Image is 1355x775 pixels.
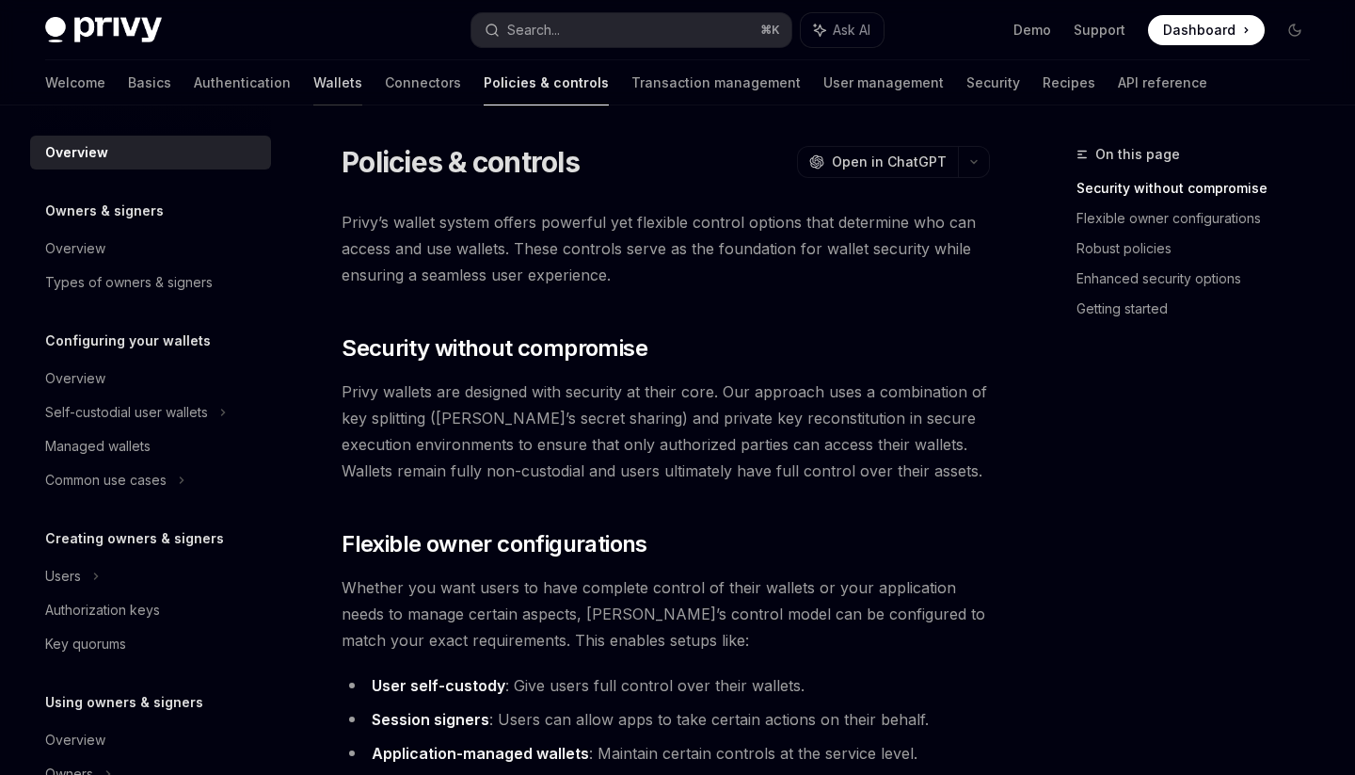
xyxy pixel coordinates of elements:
a: Robust policies [1076,234,1325,264]
span: Flexible owner configurations [342,529,647,559]
div: Types of owners & signers [45,271,213,294]
li: : Users can allow apps to take certain actions on their behalf. [342,706,990,733]
button: Search...⌘K [471,13,790,47]
li: : Maintain certain controls at the service level. [342,740,990,767]
div: Managed wallets [45,435,151,458]
a: User management [823,60,944,105]
a: Types of owners & signers [30,266,271,299]
div: Overview [45,237,105,260]
img: dark logo [45,17,162,43]
span: ⌘ K [760,23,780,38]
a: Managed wallets [30,429,271,463]
h5: Using owners & signers [45,691,203,714]
span: Privy’s wallet system offers powerful yet flexible control options that determine who can access ... [342,209,990,288]
a: Welcome [45,60,105,105]
span: Open in ChatGPT [832,153,947,171]
a: API reference [1118,60,1207,105]
button: Toggle dark mode [1280,15,1310,45]
a: Authentication [194,60,291,105]
strong: User self-custody [372,676,505,695]
div: Common use cases [45,469,167,492]
div: Overview [45,367,105,390]
a: Getting started [1076,294,1325,324]
h5: Configuring your wallets [45,330,211,352]
a: Transaction management [631,60,801,105]
div: Self-custodial user wallets [45,401,208,424]
strong: Session signers [372,710,489,729]
button: Open in ChatGPT [797,146,958,178]
h1: Policies & controls [342,145,580,179]
a: Overview [30,136,271,170]
span: Dashboard [1163,21,1235,40]
a: Dashboard [1148,15,1265,45]
a: Security [966,60,1020,105]
a: Authorization keys [30,593,271,627]
a: Overview [30,723,271,757]
a: Recipes [1043,60,1095,105]
button: Ask AI [801,13,884,47]
a: Overview [30,362,271,396]
span: Privy wallets are designed with security at their core. Our approach uses a combination of key sp... [342,379,990,484]
h5: Owners & signers [45,200,164,222]
a: Key quorums [30,627,271,661]
strong: Application-managed wallets [372,744,589,763]
div: Overview [45,729,105,751]
a: Support [1074,21,1125,40]
div: Overview [45,141,108,164]
li: : Give users full control over their wallets. [342,672,990,699]
div: Users [45,565,81,588]
a: Enhanced security options [1076,264,1325,294]
div: Key quorums [45,633,126,655]
span: Whether you want users to have complete control of their wallets or your application needs to man... [342,574,990,654]
a: Policies & controls [484,60,609,105]
span: Ask AI [833,21,870,40]
a: Security without compromise [1076,173,1325,203]
h5: Creating owners & signers [45,527,224,550]
div: Search... [507,19,560,41]
a: Basics [128,60,171,105]
div: Authorization keys [45,599,160,622]
a: Demo [1013,21,1051,40]
a: Flexible owner configurations [1076,203,1325,234]
span: On this page [1095,143,1180,166]
a: Connectors [385,60,461,105]
a: Overview [30,232,271,266]
a: Wallets [313,60,362,105]
span: Security without compromise [342,333,647,363]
